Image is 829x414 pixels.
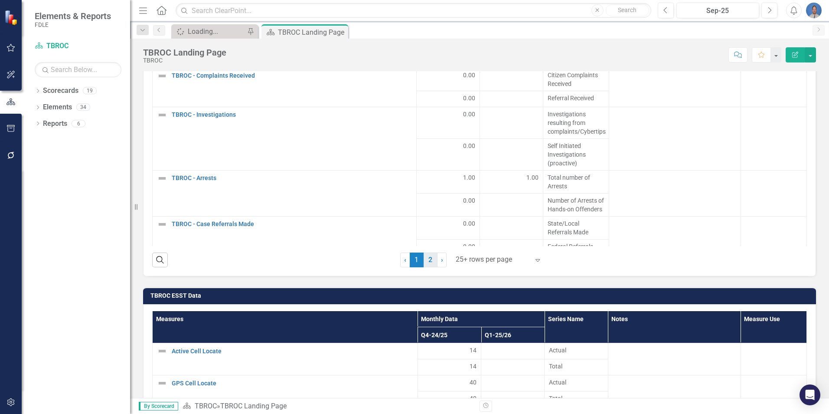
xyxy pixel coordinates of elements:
td: Double-Click to Edit Right Click for Context Menu [153,217,417,263]
div: TBROC Landing Page [278,27,346,38]
span: 40 [470,394,477,403]
a: Active Cell Locate [172,348,413,355]
td: Double-Click to Edit [417,139,480,171]
div: 6 [72,120,85,127]
td: Double-Click to Edit [543,139,609,171]
a: TBROC - Case Referrals Made [172,221,412,227]
td: Double-Click to Edit [480,91,543,107]
span: Total [549,394,603,403]
td: Double-Click to Edit Right Click for Context Menu [153,171,417,217]
td: Double-Click to Edit [741,343,806,375]
span: By Scorecard [139,402,178,411]
img: Not Defined [157,378,167,388]
a: 2 [424,253,437,267]
div: » [183,401,473,411]
span: 0.00 [463,94,475,102]
span: Actual [549,378,603,387]
img: Not Defined [157,173,167,184]
img: ClearPoint Strategy [4,10,20,25]
td: Double-Click to Edit [543,68,609,91]
a: TBROC [195,402,217,410]
td: Double-Click to Edit [480,217,543,240]
td: Double-Click to Edit [480,194,543,217]
td: Double-Click to Edit [543,91,609,107]
td: Double-Click to Edit [417,194,480,217]
td: Double-Click to Edit [741,217,807,263]
span: State/Local Referrals Made [548,219,604,237]
td: Double-Click to Edit Right Click for Context Menu [153,343,418,375]
td: Double-Click to Edit [417,107,480,139]
td: Double-Click to Edit [417,91,480,107]
td: Double-Click to Edit [543,194,609,217]
div: TBROC [143,57,226,64]
td: Double-Click to Edit [417,240,480,263]
a: Scorecards [43,86,78,96]
a: TBROC - Investigations [172,112,412,118]
td: Double-Click to Edit Right Click for Context Menu [153,107,417,171]
span: 14 [470,346,477,355]
td: Double-Click to Edit Right Click for Context Menu [153,375,418,407]
div: TBROC Landing Page [143,48,226,57]
td: Double-Click to Edit [418,375,481,391]
span: Citizen Complaints Received [548,71,604,88]
td: Double-Click to Edit [543,107,609,139]
td: Double-Click to Edit [417,217,480,240]
span: 1.00 [526,173,539,182]
div: Open Intercom Messenger [800,384,820,405]
td: Double-Click to Edit [608,343,741,375]
span: Actual [549,346,603,355]
td: Double-Click to Edit Right Click for Context Menu [153,68,417,107]
a: TBROC - Arrests [172,175,412,181]
td: Double-Click to Edit [609,171,741,217]
span: Total number of Arrests [548,173,604,191]
td: Double-Click to Edit [543,240,609,263]
span: ‹ [404,256,406,264]
td: Double-Click to Edit [418,343,481,359]
td: Double-Click to Edit [481,375,545,391]
span: Total [549,362,603,371]
span: Self Initiated Investigations (proactive) [548,141,604,168]
span: 0.00 [463,196,475,205]
td: Double-Click to Edit [609,217,741,263]
img: Steve Dressler [806,3,822,18]
button: Sep-25 [676,3,759,18]
td: Double-Click to Edit [543,171,609,194]
img: Not Defined [157,219,167,230]
span: 40 [470,378,477,387]
td: Double-Click to Edit [741,375,806,407]
span: Search [618,7,636,13]
div: TBROC Landing Page [220,402,287,410]
h3: TBROC ESST Data [150,292,812,299]
input: Search Below... [35,62,121,77]
a: Reports [43,119,67,129]
td: Double-Click to Edit [545,375,608,391]
a: Elements [43,102,72,112]
td: Double-Click to Edit [741,171,807,217]
div: 34 [76,104,90,111]
span: 1 [410,253,424,267]
td: Double-Click to Edit [480,240,543,263]
a: GPS Cell Locate [172,380,413,387]
input: Search ClearPoint... [176,3,651,18]
td: Double-Click to Edit [480,107,543,139]
a: Loading... [173,26,245,37]
div: Sep-25 [679,6,756,16]
span: Elements & Reports [35,11,111,21]
td: Double-Click to Edit [480,171,543,194]
span: 14 [470,362,477,371]
a: TBROC [35,41,121,51]
img: Not Defined [157,71,167,81]
div: Loading... [188,26,245,37]
td: Double-Click to Edit [480,68,543,91]
img: Not Defined [157,346,167,356]
span: Investigations resulting from complaints/Cybertips [548,110,604,136]
span: 0.00 [463,141,475,150]
td: Double-Click to Edit [480,139,543,171]
td: Double-Click to Edit [608,375,741,407]
td: Double-Click to Edit [741,107,807,171]
td: Double-Click to Edit [417,68,480,91]
div: 19 [83,87,97,95]
td: Double-Click to Edit [609,68,741,107]
small: FDLE [35,21,111,28]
